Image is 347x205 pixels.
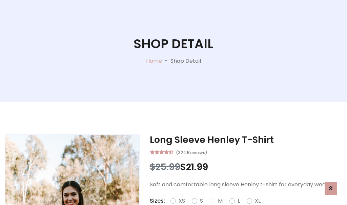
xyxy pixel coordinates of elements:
p: - [162,57,170,65]
h3: $ [150,162,342,172]
small: (324 Reviews) [176,148,207,156]
p: Shop Detail [170,57,201,65]
label: M [218,197,223,205]
p: Sizes: [150,197,165,205]
a: Home [146,57,162,65]
label: L [238,197,240,205]
label: XL [255,197,261,205]
label: XS [179,197,185,205]
span: 21.99 [186,161,208,173]
h3: Long Sleeve Henley T-Shirt [150,134,342,145]
h1: Shop Detail [134,36,213,52]
span: $25.99 [150,161,180,173]
label: S [200,197,203,205]
p: Soft and comfortable long sleeve Henley t-shirt for everyday wear. [150,181,342,189]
